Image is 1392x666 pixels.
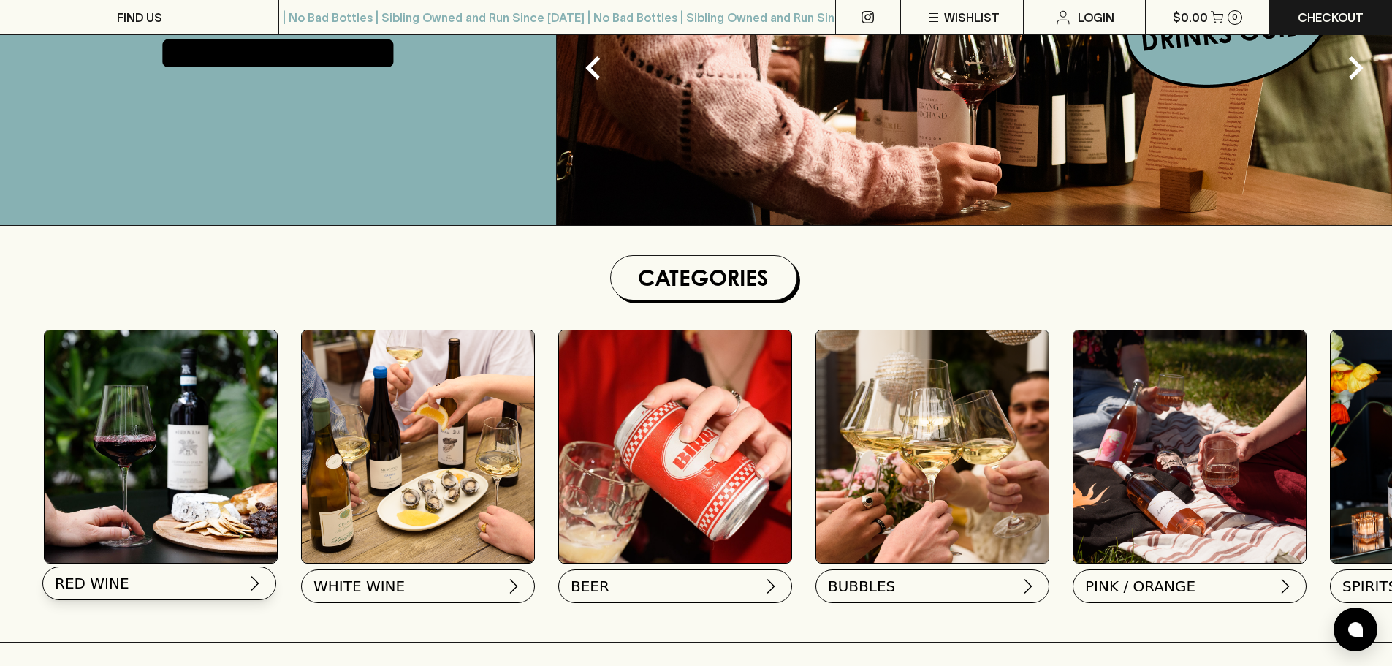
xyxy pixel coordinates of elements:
p: $0.00 [1173,9,1208,26]
button: BUBBLES [815,569,1049,603]
span: RED WINE [55,573,129,594]
img: Red Wine Tasting [45,330,277,563]
img: chevron-right.svg [1277,578,1294,595]
button: RED WINE [42,567,276,600]
span: PINK / ORANGE [1085,576,1195,597]
img: chevron-right.svg [505,578,522,595]
p: Checkout [1298,9,1364,26]
h1: Categories [617,262,791,294]
img: chevron-right.svg [762,578,780,595]
img: BIRRA_GOOD-TIMES_INSTA-2 1/optimise?auth=Mjk3MjY0ODMzMw__ [559,330,791,563]
img: optimise [302,330,534,563]
button: WHITE WINE [301,569,535,603]
p: Login [1078,9,1114,26]
img: chevron-right.svg [246,575,264,592]
button: BEER [558,569,792,603]
img: bubble-icon [1348,622,1363,637]
img: 2022_Festive_Campaign_INSTA-16 1 [816,330,1049,563]
img: gospel_collab-2 1 [1073,330,1306,563]
button: Previous [564,39,623,97]
span: BEER [571,576,609,597]
button: PINK / ORANGE [1073,569,1307,603]
p: FIND US [117,9,162,26]
span: WHITE WINE [313,576,405,597]
span: BUBBLES [828,576,895,597]
p: Wishlist [944,9,1000,26]
p: 0 [1232,13,1238,21]
img: chevron-right.svg [1019,578,1037,595]
button: Next [1326,39,1385,97]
